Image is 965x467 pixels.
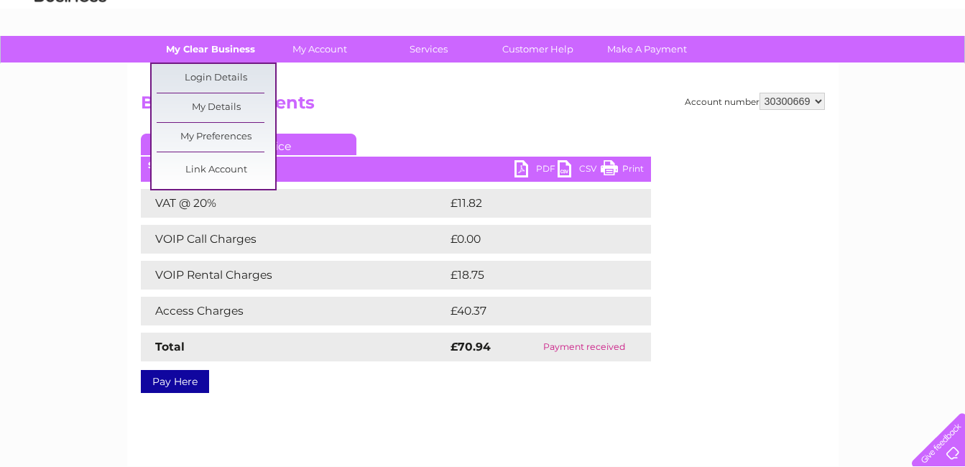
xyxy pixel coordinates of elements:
b: Statement Date: [148,159,222,170]
a: PDF [514,160,558,181]
a: Link Account [157,156,275,185]
td: VOIP Rental Charges [141,261,447,290]
td: VOIP Call Charges [141,225,447,254]
a: Contact [869,61,905,72]
a: 0333 014 3131 [694,7,793,25]
a: Print [601,160,644,181]
td: Payment received [517,333,650,361]
a: Current Invoice [141,134,356,155]
td: £40.37 [447,297,622,325]
a: Telecoms [788,61,831,72]
a: Pay Here [141,370,209,393]
a: Customer Help [479,36,597,63]
a: CSV [558,160,601,181]
a: My Preferences [157,123,275,152]
td: Access Charges [141,297,447,325]
td: £0.00 [447,225,618,254]
div: [DATE] [141,160,651,170]
strong: Total [155,340,185,353]
a: Log out [918,61,951,72]
img: logo.png [34,37,107,81]
a: Login Details [157,64,275,93]
strong: £70.94 [451,340,491,353]
td: £18.75 [447,261,621,290]
a: My Account [260,36,379,63]
a: Water [712,61,739,72]
a: Energy [748,61,780,72]
a: Blog [840,61,861,72]
div: Clear Business is a trading name of Verastar Limited (registered in [GEOGRAPHIC_DATA] No. 3667643... [144,8,823,70]
h2: Bills and Payments [141,93,825,120]
a: Make A Payment [588,36,706,63]
a: My Clear Business [151,36,269,63]
a: Services [369,36,488,63]
td: VAT @ 20% [141,189,447,218]
a: My Details [157,93,275,122]
td: £11.82 [447,189,619,218]
div: Account number [685,93,825,110]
